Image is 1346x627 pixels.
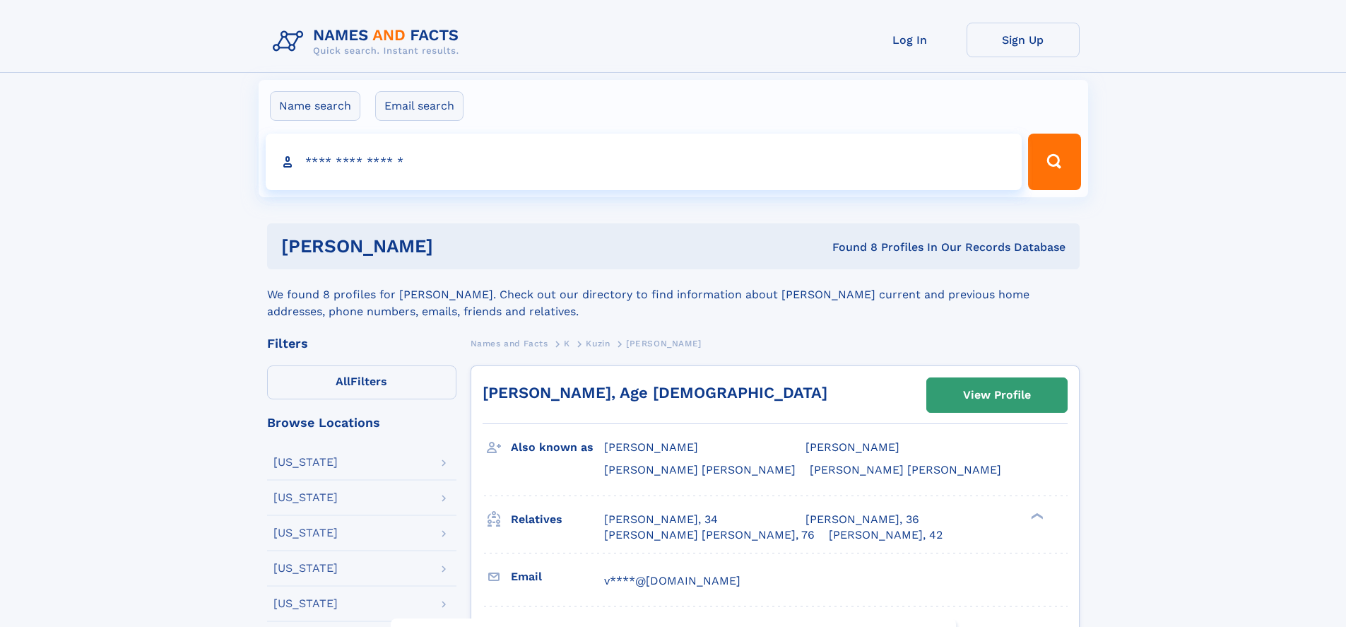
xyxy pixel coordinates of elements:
[511,508,604,532] h3: Relatives
[273,598,338,609] div: [US_STATE]
[854,23,967,57] a: Log In
[267,269,1080,320] div: We found 8 profiles for [PERSON_NAME]. Check out our directory to find information about [PERSON_...
[273,527,338,539] div: [US_STATE]
[963,379,1031,411] div: View Profile
[267,365,456,399] label: Filters
[273,492,338,503] div: [US_STATE]
[564,334,570,352] a: K
[810,463,1001,476] span: [PERSON_NAME] [PERSON_NAME]
[267,23,471,61] img: Logo Names and Facts
[586,339,610,348] span: Kuzin
[511,435,604,459] h3: Also known as
[267,337,456,350] div: Filters
[604,527,815,543] a: [PERSON_NAME] [PERSON_NAME], 76
[604,512,718,527] a: [PERSON_NAME], 34
[471,334,548,352] a: Names and Facts
[483,384,827,402] a: [PERSON_NAME], Age [DEMOGRAPHIC_DATA]
[632,240,1065,255] div: Found 8 Profiles In Our Records Database
[604,440,698,454] span: [PERSON_NAME]
[1027,511,1044,520] div: ❯
[564,339,570,348] span: K
[1028,134,1080,190] button: Search Button
[270,91,360,121] label: Name search
[626,339,702,348] span: [PERSON_NAME]
[267,416,456,429] div: Browse Locations
[805,440,899,454] span: [PERSON_NAME]
[511,565,604,589] h3: Email
[375,91,464,121] label: Email search
[805,512,919,527] a: [PERSON_NAME], 36
[266,134,1022,190] input: search input
[273,457,338,468] div: [US_STATE]
[604,463,796,476] span: [PERSON_NAME] [PERSON_NAME]
[336,375,350,388] span: All
[927,378,1067,412] a: View Profile
[273,563,338,574] div: [US_STATE]
[281,238,633,255] h1: [PERSON_NAME]
[829,527,943,543] a: [PERSON_NAME], 42
[586,334,610,352] a: Kuzin
[967,23,1080,57] a: Sign Up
